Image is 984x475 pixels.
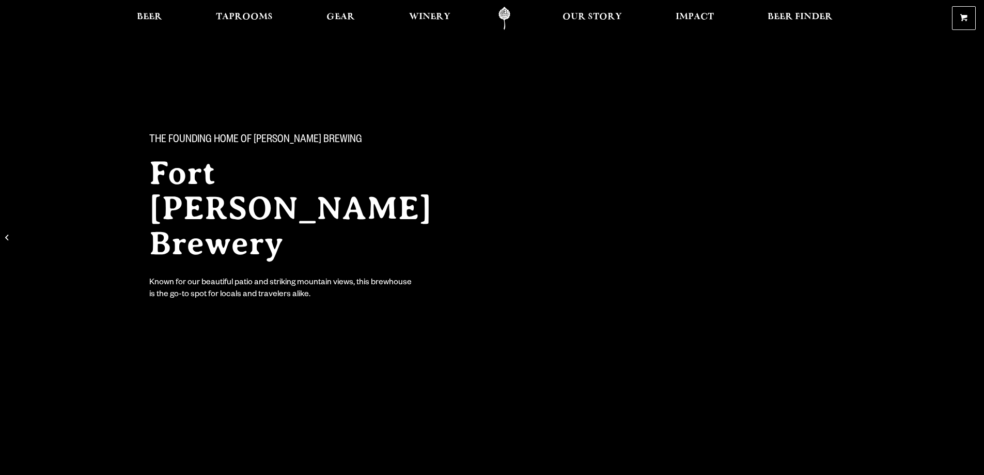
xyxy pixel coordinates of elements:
[768,13,833,21] span: Beer Finder
[563,13,622,21] span: Our Story
[320,7,362,30] a: Gear
[137,13,162,21] span: Beer
[130,7,169,30] a: Beer
[326,13,355,21] span: Gear
[676,13,714,21] span: Impact
[556,7,629,30] a: Our Story
[402,7,457,30] a: Winery
[209,7,279,30] a: Taprooms
[149,278,414,301] div: Known for our beautiful patio and striking mountain views, this brewhouse is the go-to spot for l...
[149,134,362,147] span: The Founding Home of [PERSON_NAME] Brewing
[409,13,450,21] span: Winery
[216,13,273,21] span: Taprooms
[669,7,721,30] a: Impact
[485,7,524,30] a: Odell Home
[761,7,839,30] a: Beer Finder
[149,156,472,261] h2: Fort [PERSON_NAME] Brewery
